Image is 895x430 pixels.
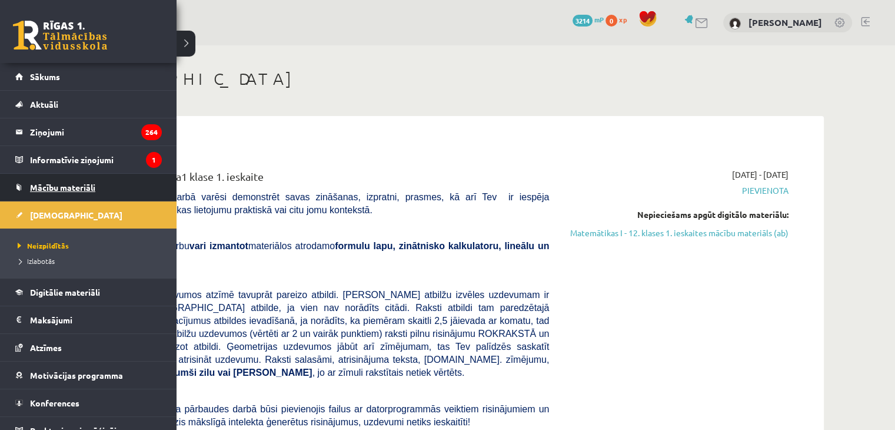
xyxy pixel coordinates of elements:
span: Motivācijas programma [30,370,123,381]
img: Karīna Caune [729,18,741,29]
span: Mācību materiāli [30,182,95,193]
span: 0 [605,15,617,27]
a: Aktuāli [15,91,162,118]
a: Izlabotās [15,256,165,266]
span: Pievienota [567,184,788,197]
a: Atzīmes [15,334,162,361]
a: [DEMOGRAPHIC_DATA] [15,201,162,229]
a: Informatīvie ziņojumi1 [15,146,162,173]
span: Izlabotās [15,256,55,266]
legend: Informatīvie ziņojumi [30,146,162,173]
a: Digitālie materiāli [15,279,162,306]
a: Konferences [15,389,162,416]
a: Mācību materiāli [15,174,162,201]
b: vari izmantot [189,241,248,251]
a: Maksājumi [15,306,162,333]
a: 3214 mP [573,15,604,24]
span: Sākums [30,71,60,82]
span: mP [594,15,604,24]
a: [PERSON_NAME] [748,16,822,28]
a: Sākums [15,63,162,90]
i: 264 [141,124,162,140]
span: Veicot pārbaudes darbu materiālos atrodamo [88,241,549,264]
a: Rīgas 1. Tālmācības vidusskola [13,21,107,50]
span: Atbilžu izvēles uzdevumos atzīmē tavuprāt pareizo atbildi. [PERSON_NAME] atbilžu izvēles uzdevuma... [88,290,549,378]
a: Motivācijas programma [15,362,162,389]
span: [DATE] - [DATE] [732,168,788,181]
b: tumši zilu vai [PERSON_NAME] [171,368,312,378]
h1: [DEMOGRAPHIC_DATA] [71,69,824,89]
i: 1 [146,152,162,168]
a: Matemātikas I - 12. klases 1. ieskaites mācību materiāls (ab) [567,227,788,239]
span: [PERSON_NAME] darbā varēsi demonstrēt savas zināšanas, izpratni, prasmes, kā arī Tev ir iespēja d... [88,192,549,215]
a: 0 xp [605,15,633,24]
span: Konferences [30,398,79,408]
div: Nepieciešams apgūt digitālo materiālu: [567,209,788,221]
span: Digitālie materiāli [30,287,100,297]
span: , ja pārbaudes darbā būsi pievienojis failus ar datorprogrammās veiktiem risinājumiem un zīmējumi... [88,404,549,427]
a: Neizpildītās [15,240,165,251]
legend: Ziņojumi [30,118,162,145]
span: Aktuāli [30,99,58,110]
span: xp [619,15,627,24]
span: Atzīmes [30,342,62,353]
span: Neizpildītās [15,241,69,250]
a: Ziņojumi264 [15,118,162,145]
legend: Maksājumi [30,306,162,333]
span: [DEMOGRAPHIC_DATA] [30,210,122,220]
div: Matemātika JK 12.a1 klase 1. ieskaite [88,168,549,190]
span: 3214 [573,15,593,27]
